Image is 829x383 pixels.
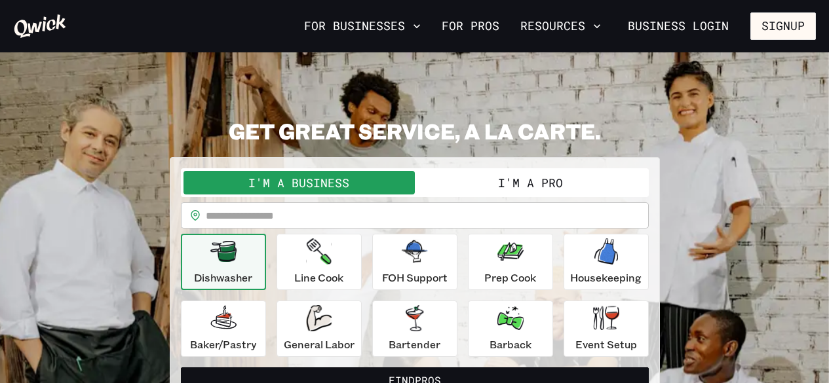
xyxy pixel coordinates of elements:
[750,12,816,40] button: Signup
[382,270,448,285] p: FOH Support
[484,270,536,285] p: Prep Cook
[170,118,660,144] h2: GET GREAT SERVICE, A LA CARTE.
[389,337,440,352] p: Bartender
[183,171,415,194] button: I'm a Business
[181,301,266,357] button: Baker/Pastry
[181,234,266,290] button: Dishwasher
[415,171,646,194] button: I'm a Pro
[468,301,553,357] button: Barback
[490,337,531,352] p: Barback
[515,15,606,37] button: Resources
[564,301,649,357] button: Event Setup
[436,15,505,37] a: For Pros
[570,270,642,285] p: Housekeeping
[277,301,362,357] button: General Labor
[294,270,343,285] p: Line Cook
[194,270,252,285] p: Dishwasher
[617,12,740,40] a: Business Login
[372,301,457,357] button: Bartender
[299,15,426,37] button: For Businesses
[575,337,637,352] p: Event Setup
[190,337,256,352] p: Baker/Pastry
[277,234,362,290] button: Line Cook
[564,234,649,290] button: Housekeeping
[284,337,355,352] p: General Labor
[372,234,457,290] button: FOH Support
[468,234,553,290] button: Prep Cook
